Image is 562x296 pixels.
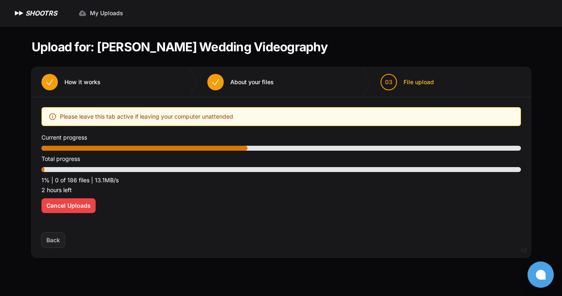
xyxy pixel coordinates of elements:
[404,78,434,86] span: File upload
[371,67,444,97] button: 03 File upload
[41,198,96,213] button: Cancel Uploads
[13,8,25,18] img: SHOOTRS
[73,6,128,21] a: My Uploads
[32,67,110,97] button: How it works
[32,39,328,54] h1: Upload for: [PERSON_NAME] Wedding Videography
[197,67,284,97] button: About your files
[13,8,57,18] a: SHOOTRS SHOOTRS
[521,246,527,255] div: v2
[41,185,521,195] p: 2 hours left
[90,9,123,17] span: My Uploads
[46,202,91,210] span: Cancel Uploads
[528,262,554,288] button: Open chat window
[230,78,274,86] span: About your files
[41,175,521,185] p: 1% | 0 of 186 files | 13.1MB/s
[385,78,392,86] span: 03
[41,154,521,164] p: Total progress
[60,112,233,122] span: Please leave this tab active if leaving your computer unattended
[64,78,101,86] span: How it works
[25,8,57,18] h1: SHOOTRS
[41,133,521,142] p: Current progress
